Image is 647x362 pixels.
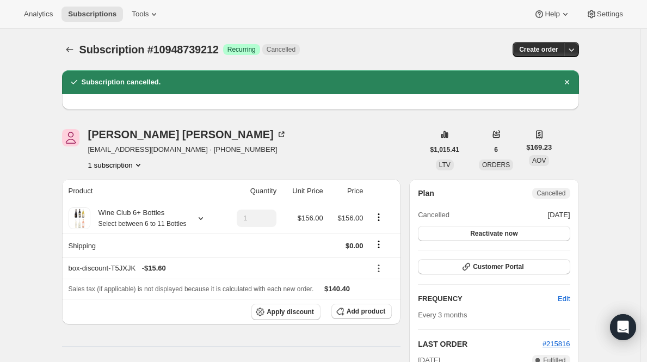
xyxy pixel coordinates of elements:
[62,129,79,146] span: Jasmine Bryant
[125,7,166,22] button: Tools
[90,207,187,229] div: Wine Club 6+ Bottles
[597,10,623,19] span: Settings
[527,7,577,22] button: Help
[610,314,636,340] div: Open Intercom Messenger
[79,44,219,56] span: Subscription #10948739212
[69,263,363,274] div: box-discount-T5JXJK
[430,145,459,154] span: $1,015.41
[418,188,434,199] h2: Plan
[545,10,559,19] span: Help
[418,339,543,349] h2: LAST ORDER
[298,214,323,222] span: $156.00
[69,285,314,293] span: Sales tax (if applicable) is not displayed because it is calculated with each new order.
[548,210,570,220] span: [DATE]
[482,161,510,169] span: ORDERS
[62,234,222,257] th: Shipping
[227,45,256,54] span: Recurring
[62,42,77,57] button: Subscriptions
[424,142,466,157] button: $1,015.41
[418,226,570,241] button: Reactivate now
[418,293,558,304] h2: FREQUENCY
[98,220,187,228] small: Select between 6 to 11 Bottles
[17,7,59,22] button: Analytics
[537,189,565,198] span: Cancelled
[494,145,498,154] span: 6
[532,157,546,164] span: AOV
[418,210,449,220] span: Cancelled
[280,179,326,203] th: Unit Price
[418,311,467,319] span: Every 3 months
[222,179,280,203] th: Quantity
[62,179,222,203] th: Product
[418,259,570,274] button: Customer Portal
[526,142,552,153] span: $169.23
[338,214,363,222] span: $156.00
[551,290,576,308] button: Edit
[142,263,166,274] span: - $15.60
[543,340,570,348] a: #215816
[82,77,161,88] h2: Subscription cancelled.
[580,7,630,22] button: Settings
[346,242,363,250] span: $0.00
[558,293,570,304] span: Edit
[24,10,53,19] span: Analytics
[267,308,314,316] span: Apply discount
[470,229,517,238] span: Reactivate now
[513,42,564,57] button: Create order
[439,161,451,169] span: LTV
[543,339,570,349] button: #215816
[519,45,558,54] span: Create order
[267,45,295,54] span: Cancelled
[251,304,321,320] button: Apply discount
[331,304,392,319] button: Add product
[68,10,116,19] span: Subscriptions
[370,238,387,250] button: Shipping actions
[347,307,385,316] span: Add product
[132,10,149,19] span: Tools
[88,144,287,155] span: [EMAIL_ADDRESS][DOMAIN_NAME] · [PHONE_NUMBER]
[473,262,523,271] span: Customer Portal
[88,129,287,140] div: [PERSON_NAME] [PERSON_NAME]
[61,7,123,22] button: Subscriptions
[88,159,144,170] button: Product actions
[324,285,350,293] span: $140.40
[326,179,367,203] th: Price
[370,211,387,223] button: Product actions
[488,142,504,157] button: 6
[559,75,575,90] button: Dismiss notification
